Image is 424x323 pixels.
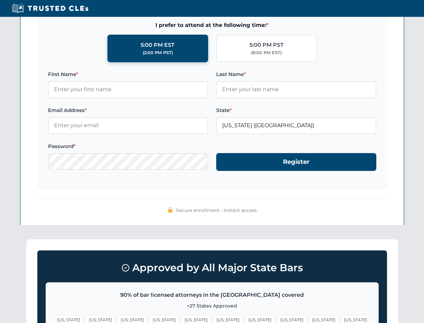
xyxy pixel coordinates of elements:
[249,41,284,49] div: 5:00 PM PST
[48,117,208,134] input: Enter your email
[216,153,376,171] button: Register
[48,21,376,30] span: I prefer to attend at the following time:
[216,81,376,98] input: Enter your last name
[251,49,282,56] div: (8:00 PM EST)
[48,70,208,78] label: First Name
[48,106,208,114] label: Email Address
[46,259,379,277] h3: Approved by All Major State Bars
[10,3,90,13] img: Trusted CLEs
[141,41,175,49] div: 5:00 PM EST
[143,49,173,56] div: (2:00 PM PST)
[216,117,376,134] input: Florida (FL)
[176,207,257,214] span: Secure enrollment • Instant access
[48,142,208,150] label: Password
[54,302,370,310] p: +27 States Approved
[216,70,376,78] label: Last Name
[54,291,370,299] p: 90% of bar licensed attorneys in the [GEOGRAPHIC_DATA] covered
[216,106,376,114] label: State
[168,207,173,213] img: 🔒
[48,81,208,98] input: Enter your first name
